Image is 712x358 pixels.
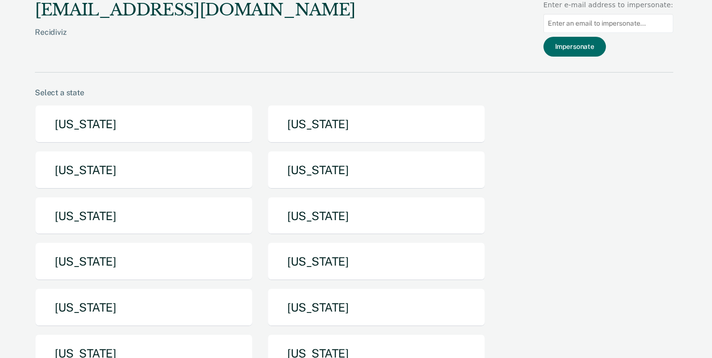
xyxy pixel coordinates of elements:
[35,28,356,52] div: Recidiviz
[35,242,253,281] button: [US_STATE]
[267,105,485,143] button: [US_STATE]
[267,197,485,235] button: [US_STATE]
[35,105,253,143] button: [US_STATE]
[267,288,485,327] button: [US_STATE]
[35,151,253,189] button: [US_STATE]
[35,88,673,97] div: Select a state
[267,151,485,189] button: [US_STATE]
[35,288,253,327] button: [US_STATE]
[267,242,485,281] button: [US_STATE]
[35,197,253,235] button: [US_STATE]
[543,37,606,57] button: Impersonate
[543,14,673,33] input: Enter an email to impersonate...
